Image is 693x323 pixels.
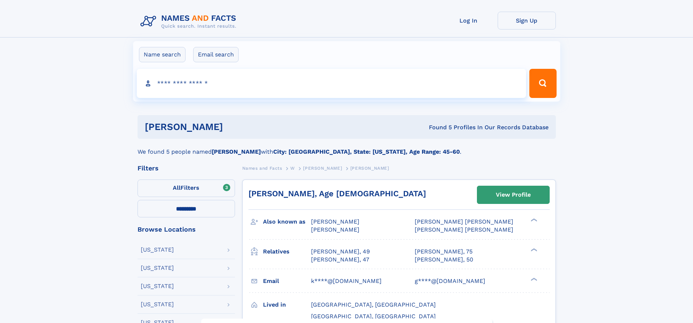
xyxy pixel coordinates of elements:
[138,165,235,172] div: Filters
[248,189,426,198] a: [PERSON_NAME], Age [DEMOGRAPHIC_DATA]
[263,275,311,287] h3: Email
[138,226,235,233] div: Browse Locations
[303,166,342,171] span: [PERSON_NAME]
[290,164,295,173] a: W
[498,12,556,29] a: Sign Up
[415,256,473,264] a: [PERSON_NAME], 50
[529,247,538,252] div: ❯
[138,180,235,197] label: Filters
[263,245,311,258] h3: Relatives
[273,148,460,155] b: City: [GEOGRAPHIC_DATA], State: [US_STATE], Age Range: 45-60
[415,218,513,225] span: [PERSON_NAME] [PERSON_NAME]
[311,313,436,320] span: [GEOGRAPHIC_DATA], [GEOGRAPHIC_DATA]
[263,299,311,311] h3: Lived in
[242,164,282,173] a: Names and Facts
[138,139,556,156] div: We found 5 people named with .
[415,226,513,233] span: [PERSON_NAME] [PERSON_NAME]
[439,12,498,29] a: Log In
[311,218,359,225] span: [PERSON_NAME]
[141,283,174,289] div: [US_STATE]
[311,256,369,264] a: [PERSON_NAME], 47
[290,166,295,171] span: W
[141,247,174,253] div: [US_STATE]
[141,302,174,307] div: [US_STATE]
[529,218,538,222] div: ❯
[263,216,311,228] h3: Also known as
[529,277,538,281] div: ❯
[193,47,239,62] label: Email search
[477,186,549,204] a: View Profile
[326,123,549,131] div: Found 5 Profiles In Our Records Database
[303,164,342,173] a: [PERSON_NAME]
[137,69,526,98] input: search input
[138,12,242,31] img: Logo Names and Facts
[141,265,174,271] div: [US_STATE]
[145,122,326,131] h1: [PERSON_NAME]
[173,184,180,191] span: All
[212,148,261,155] b: [PERSON_NAME]
[311,301,436,308] span: [GEOGRAPHIC_DATA], [GEOGRAPHIC_DATA]
[415,248,473,256] a: [PERSON_NAME], 75
[311,248,370,256] a: [PERSON_NAME], 49
[311,226,359,233] span: [PERSON_NAME]
[496,186,531,203] div: View Profile
[350,166,389,171] span: [PERSON_NAME]
[139,47,186,62] label: Name search
[529,69,556,98] button: Search Button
